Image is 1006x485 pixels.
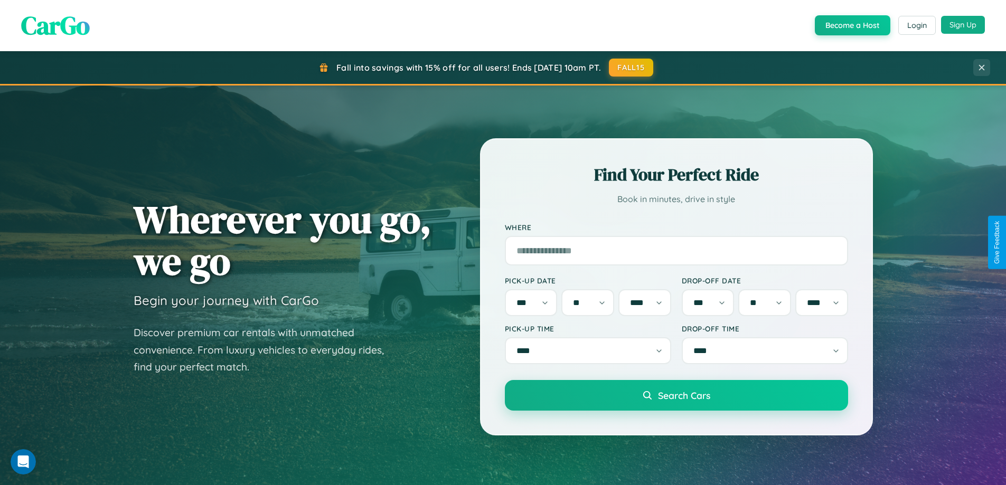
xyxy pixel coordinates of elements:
p: Discover premium car rentals with unmatched convenience. From luxury vehicles to everyday rides, ... [134,324,398,376]
h1: Wherever you go, we go [134,198,431,282]
label: Where [505,223,848,232]
h2: Find Your Perfect Ride [505,163,848,186]
label: Pick-up Date [505,276,671,285]
button: Search Cars [505,380,848,411]
button: Login [898,16,936,35]
iframe: Intercom live chat [11,449,36,474]
button: FALL15 [609,59,653,77]
label: Pick-up Time [505,324,671,333]
label: Drop-off Time [682,324,848,333]
label: Drop-off Date [682,276,848,285]
button: Become a Host [815,15,890,35]
span: Fall into savings with 15% off for all users! Ends [DATE] 10am PT. [336,62,601,73]
div: Give Feedback [993,221,1001,264]
span: Search Cars [658,389,710,401]
button: Sign Up [941,16,985,34]
span: CarGo [21,8,90,43]
p: Book in minutes, drive in style [505,192,848,207]
h3: Begin your journey with CarGo [134,292,319,308]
